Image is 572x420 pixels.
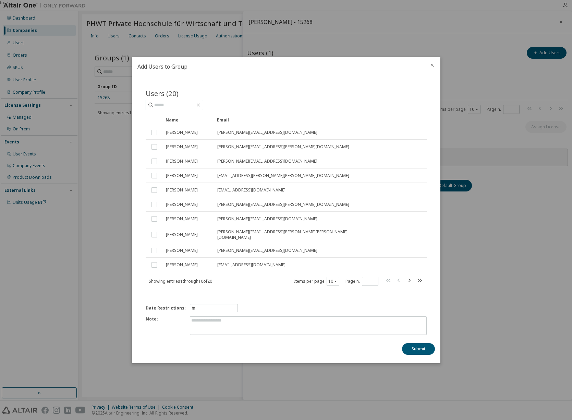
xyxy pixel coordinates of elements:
span: [PERSON_NAME] [166,232,198,237]
span: Items per page [294,277,339,286]
span: [PERSON_NAME] [166,216,198,222]
label: Date Restrictions: [146,305,186,311]
button: Submit [402,343,435,355]
div: Name [166,114,211,125]
span: [PERSON_NAME] [166,248,198,253]
span: [PERSON_NAME][EMAIL_ADDRESS][PERSON_NAME][PERSON_NAME][DOMAIN_NAME] [217,229,373,240]
span: [PERSON_NAME] [166,130,198,135]
button: information [190,304,238,312]
span: [PERSON_NAME][EMAIL_ADDRESS][DOMAIN_NAME] [217,159,317,164]
span: [PERSON_NAME] [166,262,198,268]
span: [PERSON_NAME] [166,144,198,150]
span: [EMAIL_ADDRESS][PERSON_NAME][PERSON_NAME][DOMAIN_NAME] [217,173,349,178]
span: [PERSON_NAME][EMAIL_ADDRESS][DOMAIN_NAME] [217,216,317,222]
button: close [429,62,435,68]
button: 10 [328,279,338,284]
span: [PERSON_NAME] [166,159,198,164]
span: Users (20) [146,89,179,98]
span: [EMAIL_ADDRESS][DOMAIN_NAME] [217,262,285,268]
span: [PERSON_NAME][EMAIL_ADDRESS][PERSON_NAME][DOMAIN_NAME] [217,202,349,207]
div: Email [217,114,373,125]
span: [EMAIL_ADDRESS][DOMAIN_NAME] [217,187,285,193]
span: [PERSON_NAME] [166,202,198,207]
span: [PERSON_NAME] [166,187,198,193]
span: Page n. [345,277,378,286]
span: [PERSON_NAME] [166,173,198,178]
span: [PERSON_NAME][EMAIL_ADDRESS][PERSON_NAME][DOMAIN_NAME] [217,144,349,150]
label: Note: [146,316,186,335]
span: [PERSON_NAME][EMAIL_ADDRESS][DOMAIN_NAME] [217,248,317,253]
span: Showing entries 1 through 10 of 20 [149,278,212,284]
h2: Add Users to Group [132,57,424,76]
span: [PERSON_NAME][EMAIL_ADDRESS][DOMAIN_NAME] [217,130,317,135]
